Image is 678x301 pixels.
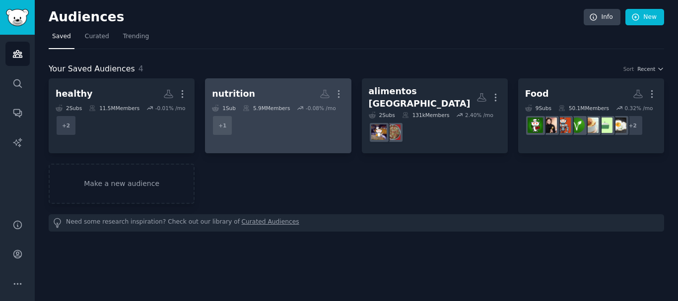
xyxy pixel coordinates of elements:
span: Your Saved Audiences [49,63,135,75]
div: 0.32 % /mo [625,105,653,112]
a: Curated Audiences [242,218,299,228]
div: 50.1M Members [558,105,609,112]
img: brasil [542,118,557,133]
a: New [625,9,664,26]
div: nutrition [212,88,255,100]
img: cookingforbeginners [597,118,612,133]
a: Info [584,9,620,26]
span: Curated [85,32,109,41]
span: Recent [637,65,655,72]
div: -0.01 % /mo [155,105,186,112]
div: + 2 [56,115,76,136]
img: BreakfastFood [611,118,626,133]
div: 11.5M Members [89,105,139,112]
div: 9 Sub s [525,105,551,112]
a: nutrition1Sub5.9MMembers-0.08% /mo+1 [205,78,351,153]
div: 2 Sub s [56,105,82,112]
span: Saved [52,32,71,41]
div: Food [525,88,549,100]
a: Curated [81,29,113,49]
div: 2.40 % /mo [465,112,493,119]
div: 2 Sub s [369,112,395,119]
div: 1 Sub [212,105,236,112]
img: ComidasBR [385,124,401,140]
h2: Audiences [49,9,584,25]
span: Trending [123,32,149,41]
span: 4 [138,64,143,73]
button: Recent [637,65,664,72]
div: 131k Members [402,112,450,119]
a: alimentos [GEOGRAPHIC_DATA]2Subs131kMembers2.40% /moComidasBRgororoba [362,78,508,153]
a: Saved [49,29,74,49]
a: Make a new audience [49,164,195,204]
a: Trending [120,29,152,49]
img: FoodPorn [583,118,599,133]
div: Need some research inspiration? Check out our library of [49,214,664,232]
img: gororoba [371,124,387,140]
a: Food9Subs50.1MMembers0.32% /mo+2BreakfastFoodcookingforbeginnersFoodPornveganMarombabrasilfood [518,78,664,153]
div: -0.08 % /mo [306,105,336,112]
img: Maromba [555,118,571,133]
div: alimentos [GEOGRAPHIC_DATA] [369,85,476,110]
div: 5.9M Members [243,105,290,112]
img: food [528,118,543,133]
a: healthy2Subs11.5MMembers-0.01% /mo+2 [49,78,195,153]
img: vegan [569,118,585,133]
div: healthy [56,88,92,100]
div: + 2 [622,115,643,136]
img: GummySearch logo [6,9,29,26]
div: + 1 [212,115,233,136]
div: Sort [623,65,634,72]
